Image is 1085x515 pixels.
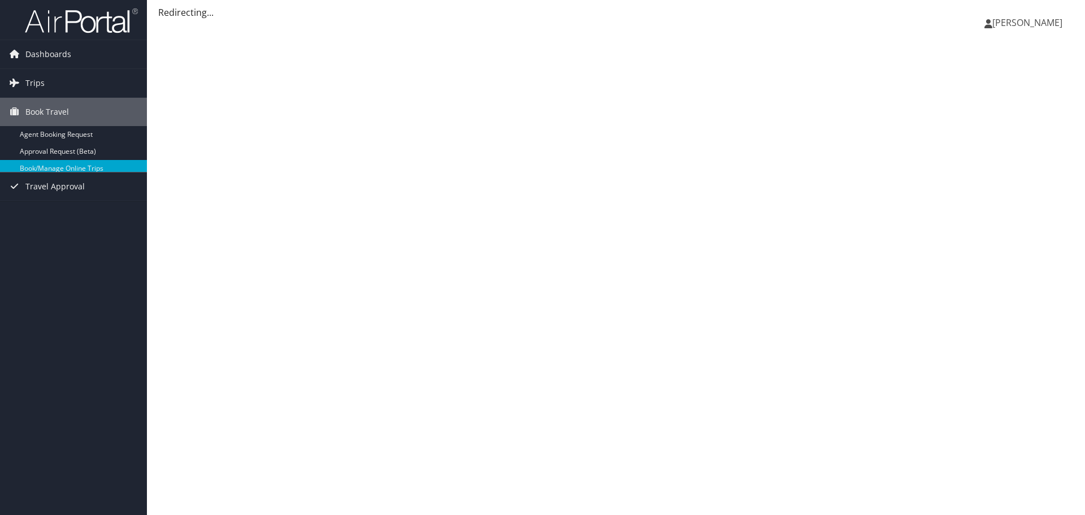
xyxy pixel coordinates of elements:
[25,172,85,201] span: Travel Approval
[25,69,45,97] span: Trips
[25,7,138,34] img: airportal-logo.png
[992,16,1062,29] span: [PERSON_NAME]
[158,6,1074,19] div: Redirecting...
[984,6,1074,40] a: [PERSON_NAME]
[25,40,71,68] span: Dashboards
[25,98,69,126] span: Book Travel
